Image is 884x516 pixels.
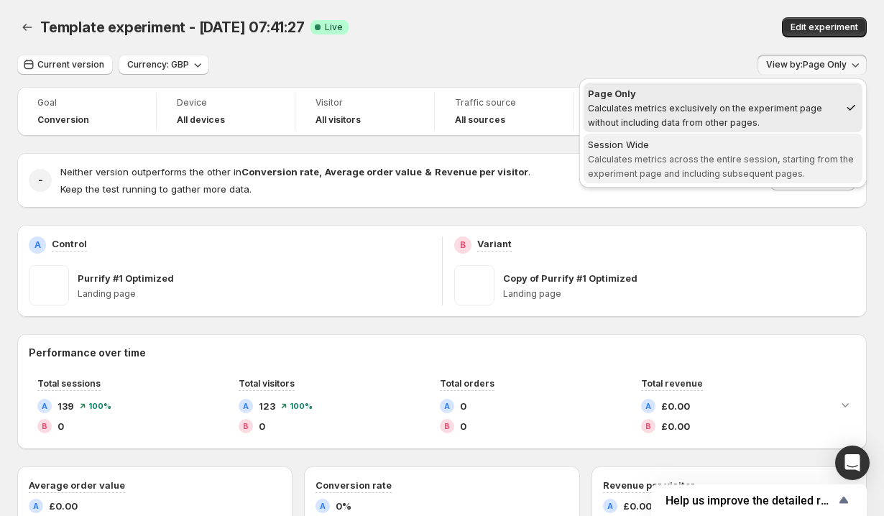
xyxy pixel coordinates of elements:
[325,22,343,33] span: Live
[455,96,553,127] a: Traffic sourceAll sources
[444,402,450,410] h2: A
[455,114,505,126] h4: All sources
[477,236,512,251] p: Variant
[33,502,39,510] h2: A
[38,173,43,188] h2: -
[37,97,136,109] span: Goal
[603,478,695,492] h3: Revenue per visitor
[57,419,64,433] span: 0
[588,103,822,128] span: Calculates metrics exclusively on the experiment page without including data from other pages.
[607,502,613,510] h2: A
[29,346,855,360] h2: Performance over time
[316,478,392,492] h3: Conversion rate
[782,17,867,37] button: Edit experiment
[177,97,275,109] span: Device
[641,378,703,389] span: Total revenue
[78,288,431,300] p: Landing page
[791,22,858,33] span: Edit experiment
[454,265,494,305] img: Copy of Purrify #1 Optimized
[645,422,651,430] h2: B
[666,492,852,509] button: Show survey - Help us improve the detailed report for A/B campaigns
[766,59,847,70] span: View by: Page Only
[119,55,209,75] button: Currency: GBP
[34,239,41,251] h2: A
[37,59,104,70] span: Current version
[460,399,466,413] span: 0
[336,499,351,513] span: 0%
[259,419,265,433] span: 0
[60,183,252,195] span: Keep the test running to gather more data.
[42,402,47,410] h2: A
[758,55,867,75] button: View by:Page Only
[52,236,87,251] p: Control
[29,265,69,305] img: Purrify #1 Optimized
[588,154,854,179] span: Calculates metrics across the entire session, starting from the experiment page and including sub...
[435,166,528,178] strong: Revenue per visitor
[623,499,652,513] span: £0.00
[37,378,101,389] span: Total sessions
[37,96,136,127] a: GoalConversion
[503,288,856,300] p: Landing page
[259,399,275,413] span: 123
[425,166,432,178] strong: &
[316,114,361,126] h4: All visitors
[78,271,174,285] p: Purrify #1 Optimized
[835,395,855,415] button: Expand chart
[49,499,78,513] span: £0.00
[455,97,553,109] span: Traffic source
[319,166,322,178] strong: ,
[320,502,326,510] h2: A
[588,137,858,152] div: Session Wide
[127,59,189,70] span: Currency: GBP
[325,166,422,178] strong: Average order value
[17,17,37,37] button: Back
[243,402,249,410] h2: A
[40,19,305,36] span: Template experiment - [DATE] 07:41:27
[316,97,414,109] span: Visitor
[57,399,74,413] span: 139
[645,402,651,410] h2: A
[243,422,249,430] h2: B
[37,114,89,126] span: Conversion
[88,402,111,410] span: 100 %
[588,86,839,101] div: Page Only
[29,478,125,492] h3: Average order value
[17,55,113,75] button: Current version
[460,419,466,433] span: 0
[503,271,637,285] p: Copy of Purrify #1 Optimized
[241,166,319,178] strong: Conversion rate
[460,239,466,251] h2: B
[60,166,530,178] span: Neither version outperforms the other in .
[316,96,414,127] a: VisitorAll visitors
[661,419,690,433] span: £0.00
[177,96,275,127] a: DeviceAll devices
[444,422,450,430] h2: B
[239,378,295,389] span: Total visitors
[440,378,494,389] span: Total orders
[835,446,870,480] div: Open Intercom Messenger
[177,114,225,126] h4: All devices
[661,399,690,413] span: £0.00
[290,402,313,410] span: 100 %
[666,494,835,507] span: Help us improve the detailed report for A/B campaigns
[42,422,47,430] h2: B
